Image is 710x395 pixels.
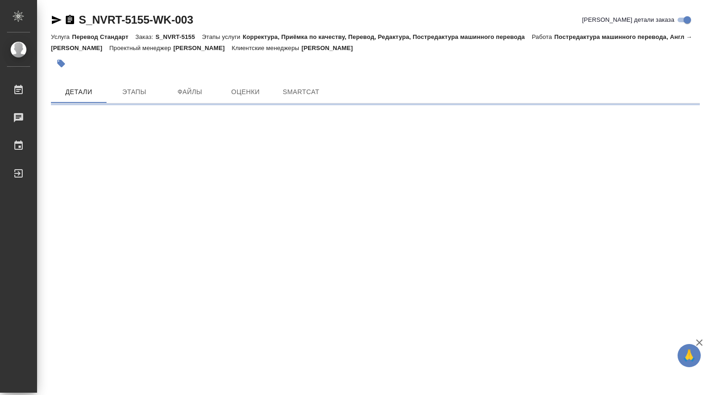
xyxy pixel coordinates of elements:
a: S_NVRT-5155-WK-003 [79,13,193,26]
p: Корректура, Приёмка по качеству, Перевод, Редактура, Постредактура машинного перевода [243,33,532,40]
button: 🙏 [678,344,701,367]
p: Этапы услуги [202,33,243,40]
button: Скопировать ссылку [64,14,75,25]
span: Файлы [168,86,212,98]
span: Детали [57,86,101,98]
span: 🙏 [681,346,697,365]
p: Клиентские менеджеры [232,45,302,51]
span: SmartCat [279,86,323,98]
span: Оценки [223,86,268,98]
span: Этапы [112,86,157,98]
p: [PERSON_NAME] [173,45,232,51]
p: Проектный менеджер [109,45,173,51]
p: Заказ: [135,33,155,40]
button: Скопировать ссылку для ЯМессенджера [51,14,62,25]
p: [PERSON_NAME] [302,45,360,51]
p: Работа [532,33,554,40]
p: Перевод Стандарт [72,33,135,40]
p: Услуга [51,33,72,40]
p: S_NVRT-5155 [156,33,202,40]
span: [PERSON_NAME] детали заказа [582,15,674,25]
button: Добавить тэг [51,53,71,74]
